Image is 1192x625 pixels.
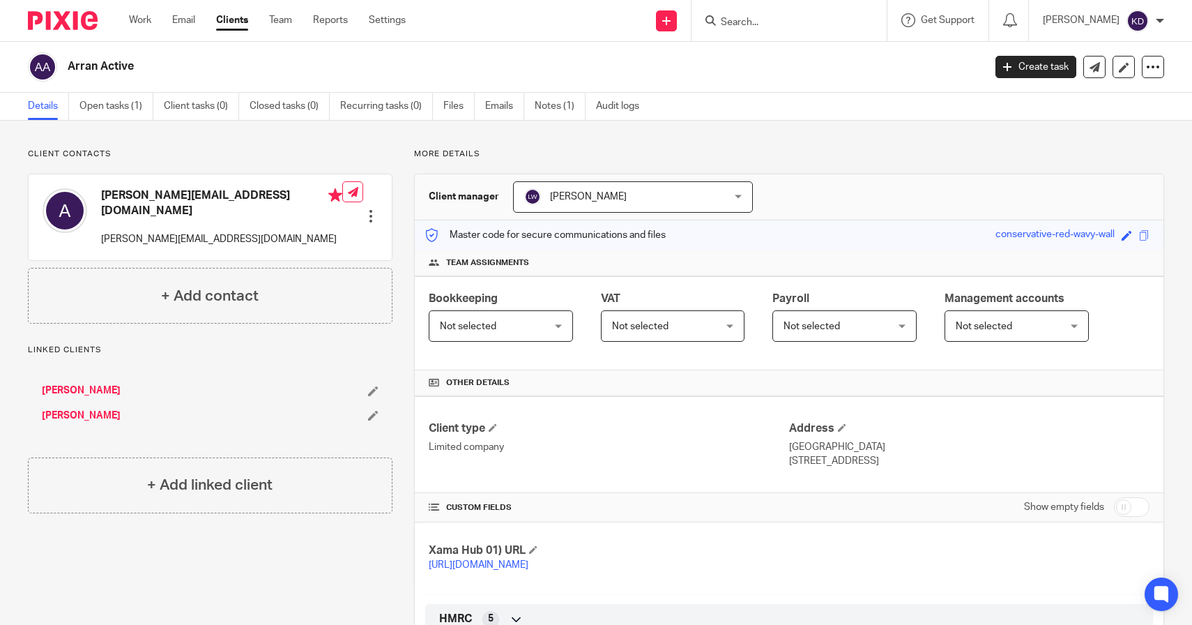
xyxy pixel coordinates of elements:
[524,188,541,205] img: svg%3E
[535,93,586,120] a: Notes (1)
[440,322,496,331] span: Not selected
[28,149,392,160] p: Client contacts
[601,293,620,304] span: VAT
[328,188,342,202] i: Primary
[28,345,392,356] p: Linked clients
[425,228,666,242] p: Master code for secure communications and files
[446,257,529,269] span: Team assignments
[269,13,292,27] a: Team
[79,93,153,120] a: Open tasks (1)
[443,93,475,120] a: Files
[101,188,342,218] h4: [PERSON_NAME][EMAIL_ADDRESS][DOMAIN_NAME]
[1043,13,1120,27] p: [PERSON_NAME]
[164,93,239,120] a: Client tasks (0)
[995,227,1115,243] div: conservative-red-wavy-wall
[68,59,793,74] h2: Arran Active
[945,293,1064,304] span: Management accounts
[42,409,121,423] a: [PERSON_NAME]
[789,421,1149,436] h4: Address
[340,93,433,120] a: Recurring tasks (0)
[429,543,789,558] h4: Xama Hub 01) URL
[789,454,1149,468] p: [STREET_ADDRESS]
[101,232,342,246] p: [PERSON_NAME][EMAIL_ADDRESS][DOMAIN_NAME]
[313,13,348,27] a: Reports
[43,188,87,233] img: svg%3E
[612,322,668,331] span: Not selected
[147,474,273,496] h4: + Add linked client
[596,93,650,120] a: Audit logs
[28,11,98,30] img: Pixie
[719,17,845,29] input: Search
[429,502,789,513] h4: CUSTOM FIELDS
[772,293,809,304] span: Payroll
[1024,500,1104,514] label: Show empty fields
[129,13,151,27] a: Work
[172,13,195,27] a: Email
[784,322,840,331] span: Not selected
[789,440,1149,454] p: [GEOGRAPHIC_DATA]
[995,56,1076,78] a: Create task
[429,560,528,570] a: [URL][DOMAIN_NAME]
[369,13,406,27] a: Settings
[414,149,1164,160] p: More details
[28,52,57,82] img: svg%3E
[42,384,121,398] a: [PERSON_NAME]
[429,190,499,204] h3: Client manager
[161,285,259,307] h4: + Add contact
[250,93,330,120] a: Closed tasks (0)
[446,377,510,389] span: Other details
[429,421,789,436] h4: Client type
[429,440,789,454] p: Limited company
[1126,10,1149,32] img: svg%3E
[429,293,498,304] span: Bookkeeping
[216,13,248,27] a: Clients
[921,15,975,25] span: Get Support
[28,93,69,120] a: Details
[956,322,1012,331] span: Not selected
[550,192,627,202] span: [PERSON_NAME]
[485,93,524,120] a: Emails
